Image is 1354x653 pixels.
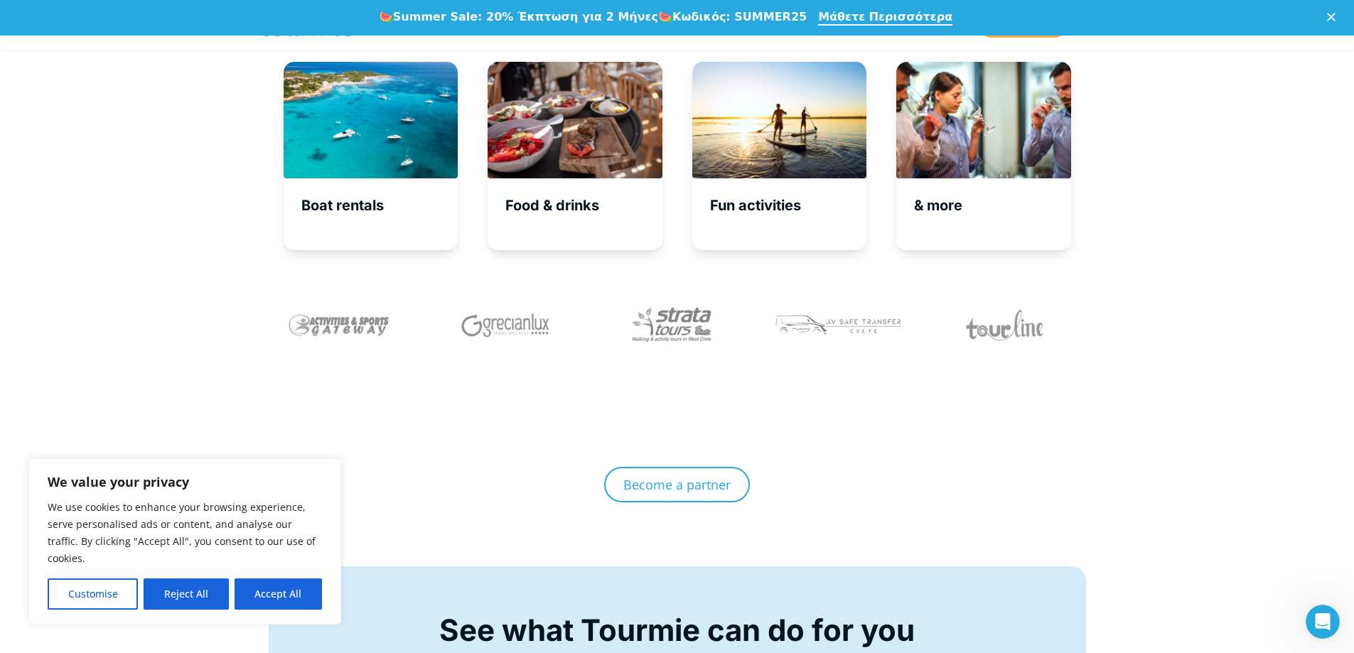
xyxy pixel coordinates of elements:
[393,10,658,23] b: Summer Sale: 20% Έκπτωση για 2 Μήνες
[818,10,952,26] a: Μάθετε Περισσότερα
[144,578,228,610] button: Reject All
[379,10,807,24] div: 🍉 🍉
[914,197,1071,215] h5: & more
[48,578,138,610] button: Customise
[439,612,915,648] span: See what Tourmie can do for you
[604,467,750,502] a: Become a partner
[48,473,322,490] p: We value your privacy
[1327,13,1341,21] div: Κλείσιμο
[235,578,322,610] button: Accept All
[710,197,867,215] h5: Fun activities
[48,499,322,567] p: We use cookies to enhance your browsing experience, serve personalised ads or content, and analys...
[301,197,458,215] h5: Boat rentals
[505,197,662,215] h5: Food & drinks
[1306,605,1340,639] iframe: Intercom live chat
[672,10,807,23] b: Κωδικός: SUMMER25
